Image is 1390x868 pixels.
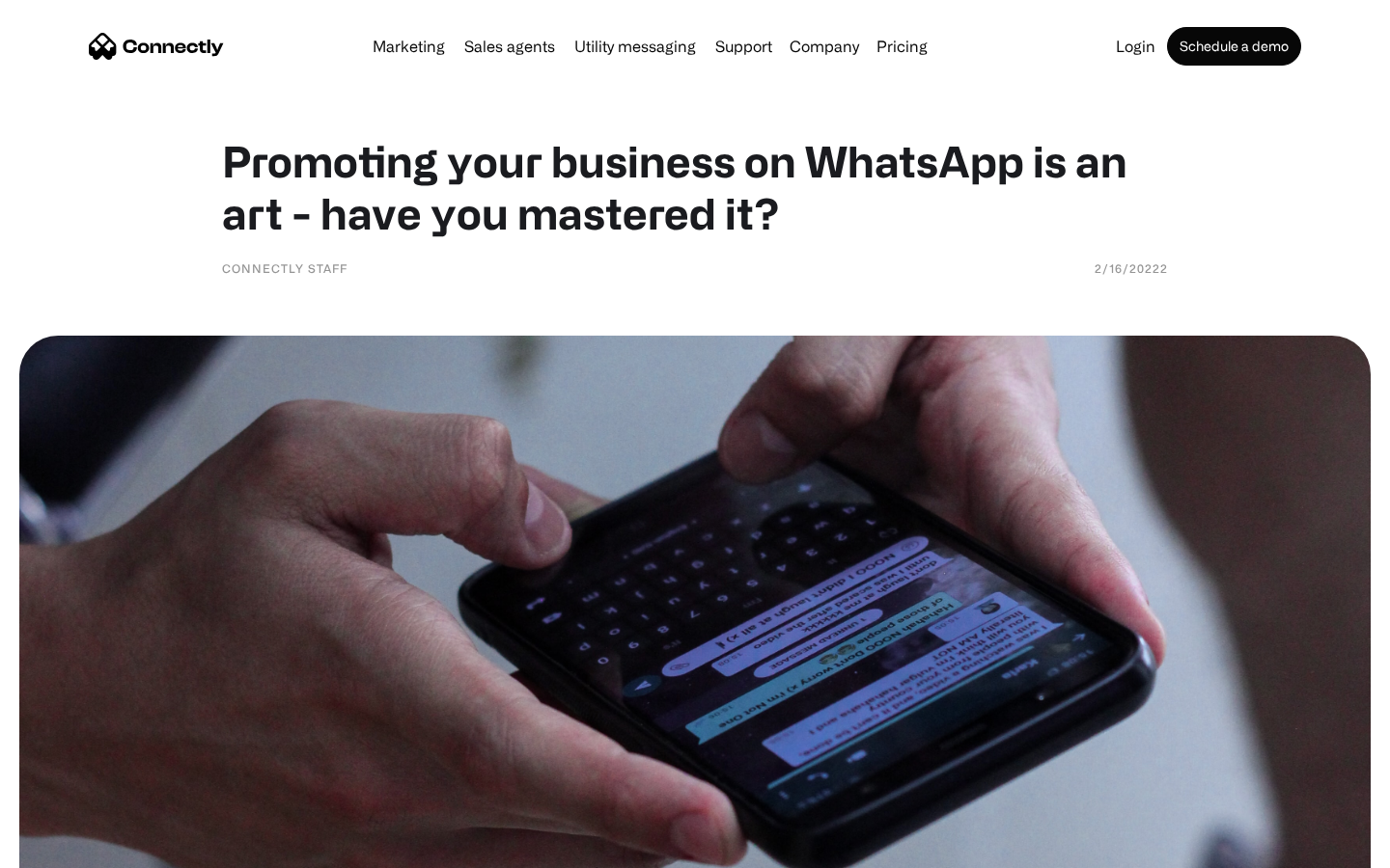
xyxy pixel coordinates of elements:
div: Connectly Staff [222,258,347,278]
a: home [89,32,224,61]
a: Sales agents [457,39,563,54]
aside: Language selected: English [19,834,116,861]
div: Company [784,33,865,60]
h1: Promoting your business on WhatsApp is an art - have you mastered it? [222,135,1168,239]
div: Company [790,33,859,60]
a: Schedule a demo [1167,27,1301,66]
a: Utility messaging [567,39,704,54]
a: Pricing [869,39,935,54]
a: Support [708,39,780,54]
a: Login [1108,39,1163,54]
a: Marketing [365,39,453,54]
div: 2/16/20222 [1095,258,1168,278]
ul: Language list [39,834,116,861]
